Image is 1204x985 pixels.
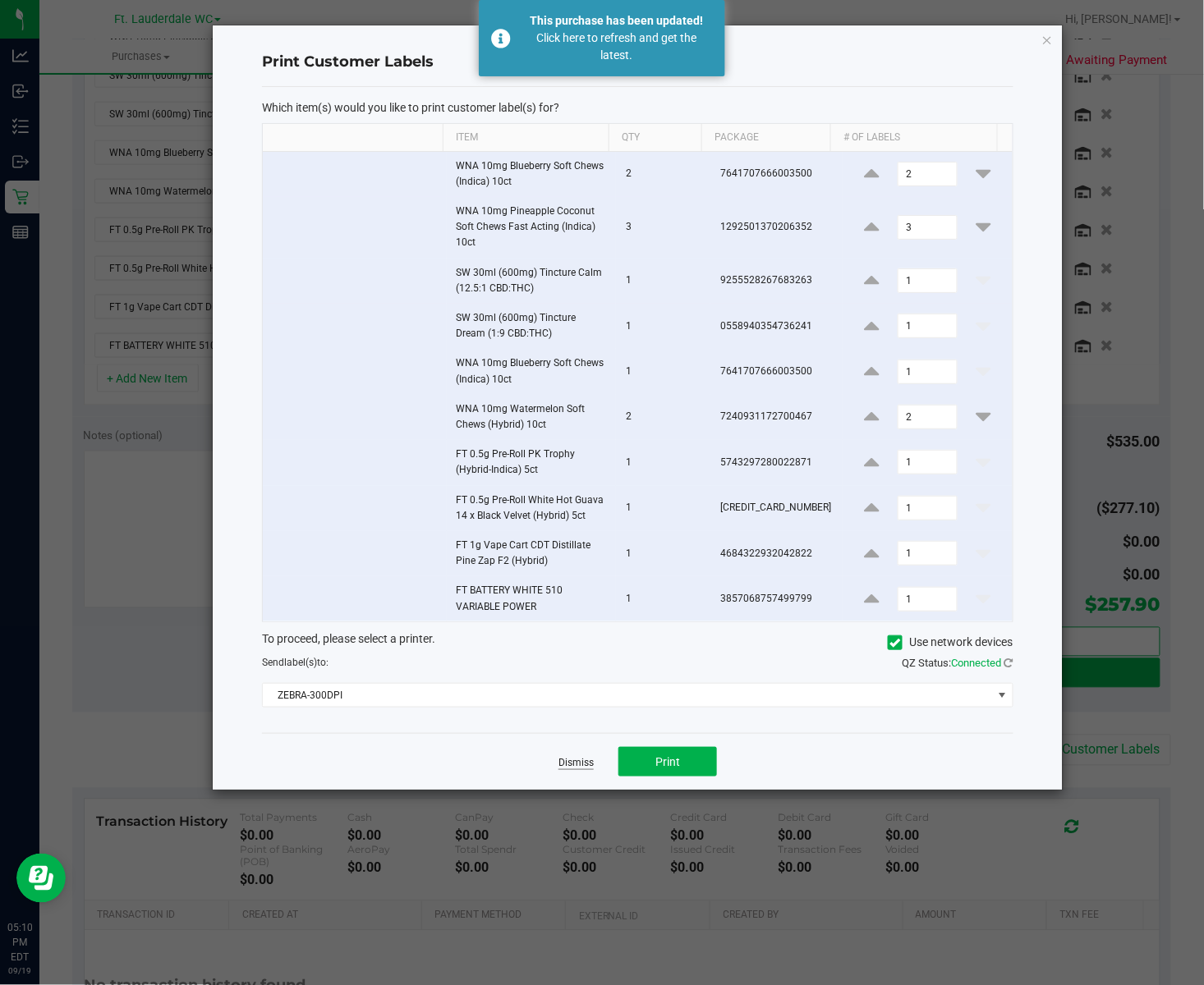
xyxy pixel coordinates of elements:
td: SW 30ml (600mg) Tincture Calm (12.5:1 CBD:THC) [447,259,617,304]
div: To proceed, please select a printer. [250,630,1026,655]
td: 0558940354736241 [710,304,843,349]
td: 7641707666003500 [710,152,843,197]
td: 1 [616,349,710,394]
span: ZEBRA-300DPI [263,684,992,707]
span: Connected [952,657,1002,669]
td: 7641707666003500 [710,349,843,394]
td: 1 [616,259,710,304]
td: 5743297280022871 [710,440,843,485]
th: Qty [609,124,701,152]
th: # of labels [830,124,996,152]
td: [CREDIT_CARD_NUMBER] [710,486,843,531]
div: This purchase has been updated! [520,12,713,30]
td: 1 [616,486,710,531]
td: 1 [616,440,710,485]
span: Print [655,755,680,768]
td: 1292501370206352 [710,197,843,259]
th: Item [443,124,609,152]
td: 4684322932042822 [710,531,843,576]
div: Click here to refresh and get the latest. [520,30,713,64]
td: SW 30ml (600mg) Tincture Dream (1:9 CBD:THC) [447,304,617,349]
td: 1 [616,576,710,621]
iframe: Resource center [16,854,66,903]
td: 7240931172700467 [710,395,843,440]
td: WNA 10mg Blueberry Soft Chews (Indica) 10ct [447,152,617,197]
td: FT 0.5g Pre-Roll White Hot Guava 14 x Black Velvet (Hybrid) 5ct [447,486,617,531]
td: 1 [616,531,710,576]
td: 2 [616,152,710,197]
th: Package [701,124,831,152]
td: FT 1g Vape Cart CDT Distillate Pine Zap F2 (Hybrid) [447,531,617,576]
button: Print [618,747,717,777]
td: 1 [616,304,710,349]
td: 3857068757499799 [710,576,843,621]
td: 3 [616,197,710,259]
td: WNA 10mg Blueberry Soft Chews (Indica) 10ct [447,349,617,394]
td: 9255528267683263 [710,259,843,304]
td: FT BATTERY WHITE 510 VARIABLE POWER [447,576,617,621]
span: label(s) [284,657,317,668]
a: Dismiss [558,756,594,770]
td: FT 0.5g Pre-Roll PK Trophy (Hybrid-Indica) 5ct [447,440,617,485]
label: Use network devices [888,634,1013,651]
h4: Print Customer Labels [262,52,1013,73]
span: QZ Status: [903,657,1013,669]
span: Send to: [262,657,329,668]
td: WNA 10mg Watermelon Soft Chews (Hybrid) 10ct [447,395,617,440]
td: 2 [616,395,710,440]
td: WNA 10mg Pineapple Coconut Soft Chews Fast Acting (Indica) 10ct [447,197,617,259]
p: Which item(s) would you like to print customer label(s) for? [262,100,1013,115]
